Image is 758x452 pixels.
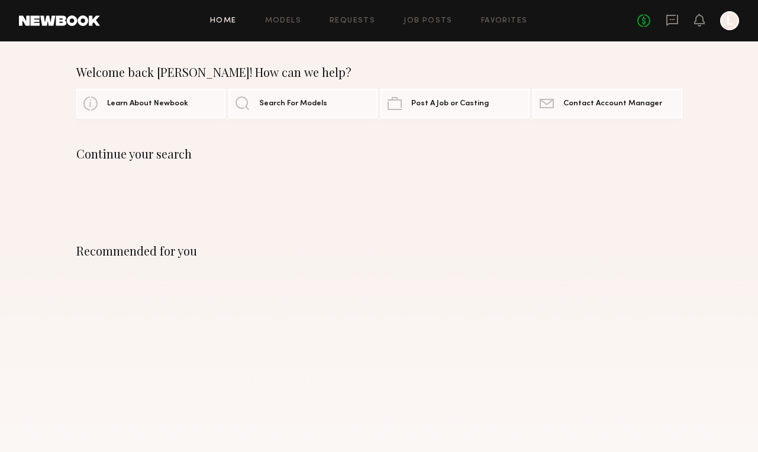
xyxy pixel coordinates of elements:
[210,17,237,25] a: Home
[481,17,528,25] a: Favorites
[259,100,327,108] span: Search For Models
[563,100,662,108] span: Contact Account Manager
[76,89,225,118] a: Learn About Newbook
[265,17,301,25] a: Models
[411,100,489,108] span: Post A Job or Casting
[720,11,739,30] a: L
[404,17,453,25] a: Job Posts
[76,147,682,161] div: Continue your search
[228,89,378,118] a: Search For Models
[107,100,188,108] span: Learn About Newbook
[380,89,530,118] a: Post A Job or Casting
[76,65,682,79] div: Welcome back [PERSON_NAME]! How can we help?
[330,17,375,25] a: Requests
[76,244,682,258] div: Recommended for you
[533,89,682,118] a: Contact Account Manager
